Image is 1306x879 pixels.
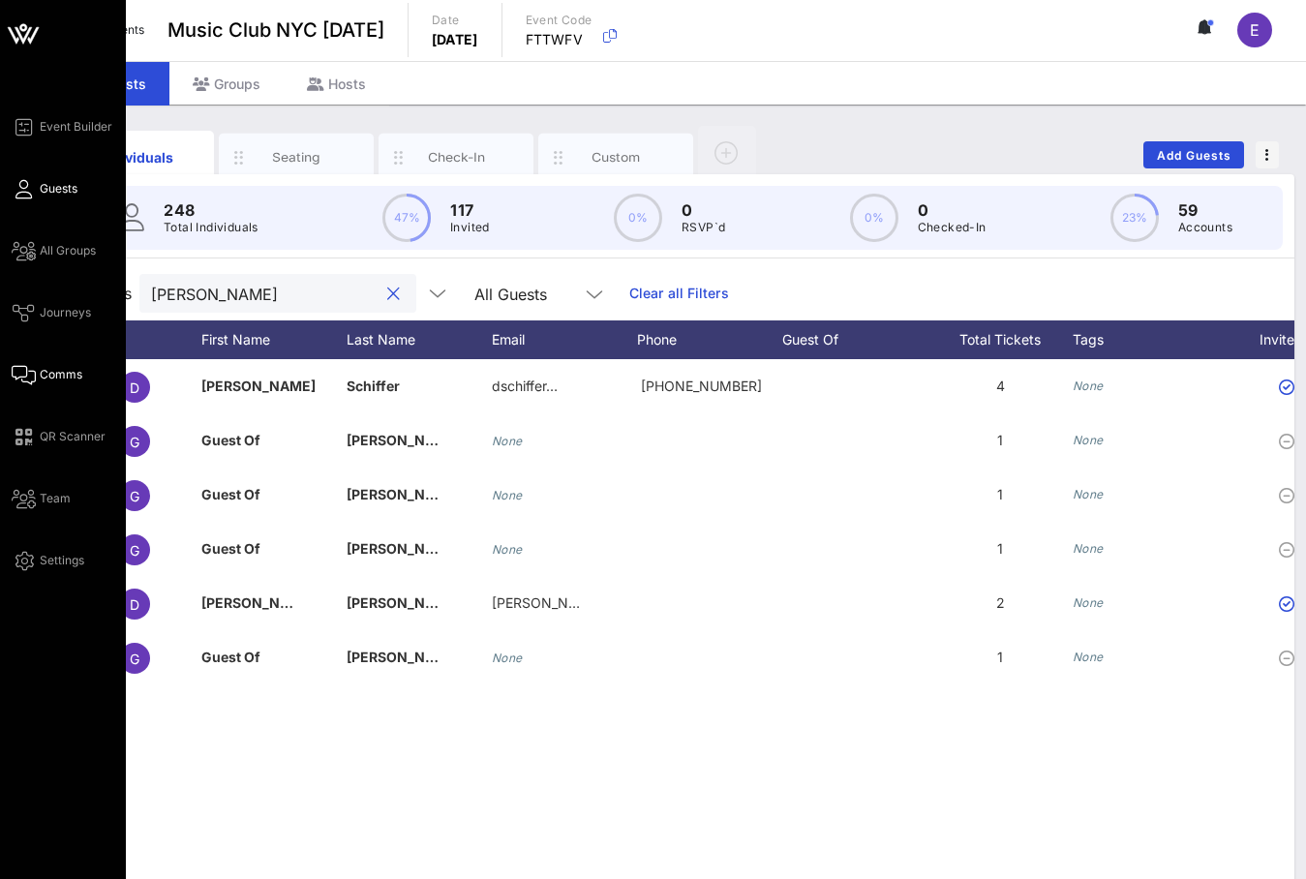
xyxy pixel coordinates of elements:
p: Date [432,11,478,30]
a: Comms [12,363,82,386]
span: Comms [40,366,82,383]
span: Guest Of [201,649,260,665]
span: Settings [40,552,84,569]
span: G [130,651,139,667]
i: None [492,651,523,665]
i: None [492,488,523,502]
p: 59 [1178,198,1232,222]
i: None [492,542,523,557]
div: Hosts [284,62,389,106]
i: None [492,434,523,448]
span: QR Scanner [40,428,106,445]
p: Accounts [1178,218,1232,237]
a: Guests [12,177,77,200]
div: 1 [927,413,1073,468]
div: Check-In [413,148,500,167]
button: Add Guests [1143,141,1244,168]
span: [PERSON_NAME] [201,594,316,611]
p: 0 [918,198,987,222]
span: Music Club NYC [DATE] [167,15,384,45]
span: [PERSON_NAME] [347,540,461,557]
span: G [130,434,139,450]
div: Email [492,320,637,359]
span: Add Guests [1156,148,1232,163]
button: clear icon [387,285,400,304]
p: Invited [450,218,490,237]
div: 1 [927,468,1073,522]
span: Guest Of [201,486,260,502]
a: All Groups [12,239,96,262]
div: Phone [637,320,782,359]
span: Schiffer [347,378,400,394]
span: Journeys [40,304,91,321]
span: G [130,542,139,559]
a: Team [12,487,71,510]
span: [PERSON_NAME] [347,594,461,611]
i: None [1073,650,1104,664]
span: D [130,596,139,613]
span: [PERSON_NAME] [347,486,461,502]
p: 248 [164,198,258,222]
a: Settings [12,549,84,572]
p: Total Individuals [164,218,258,237]
span: [PERSON_NAME] [347,432,461,448]
span: Guests [40,180,77,197]
div: First Name [201,320,347,359]
i: None [1073,541,1104,556]
i: None [1073,433,1104,447]
span: Team [40,490,71,507]
div: Custom [573,148,659,167]
p: Event Code [526,11,592,30]
p: dschiffer… [492,359,558,413]
div: 1 [927,522,1073,576]
p: RSVP`d [682,218,725,237]
p: Checked-In [918,218,987,237]
span: +19143296459 [641,378,762,394]
a: Event Builder [12,115,112,138]
div: All Guests [474,286,547,303]
div: Tags [1073,320,1237,359]
a: Journeys [12,301,91,324]
a: QR Scanner [12,425,106,448]
span: E [1250,20,1260,40]
div: 4 [927,359,1073,413]
div: Groups [169,62,284,106]
span: G [130,488,139,504]
div: Last Name [347,320,492,359]
span: All Groups [40,242,96,259]
div: E [1237,13,1272,47]
div: Seating [254,148,340,167]
p: FTTWFV [526,30,592,49]
span: Guest Of [201,540,260,557]
a: Clear all Filters [629,283,729,304]
span: [PERSON_NAME][EMAIL_ADDRESS][PERSON_NAME][DOMAIN_NAME] [492,594,948,611]
i: None [1073,379,1104,393]
div: Guest Of [782,320,927,359]
div: All Guests [463,274,618,313]
div: Total Tickets [927,320,1073,359]
p: [DATE] [432,30,478,49]
div: Individuals [94,147,180,167]
i: None [1073,595,1104,610]
div: 1 [927,630,1073,684]
p: 117 [450,198,490,222]
span: Event Builder [40,118,112,136]
span: [PERSON_NAME] [201,378,316,394]
span: [PERSON_NAME] [347,649,461,665]
i: None [1073,487,1104,501]
span: D [130,379,139,396]
span: Guest Of [201,432,260,448]
p: 0 [682,198,725,222]
div: 2 [927,576,1073,630]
